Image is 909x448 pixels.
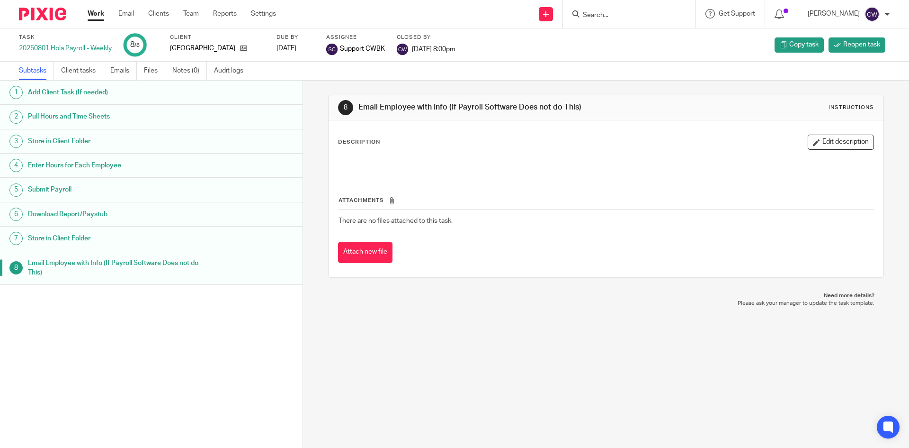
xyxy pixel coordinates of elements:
[9,159,23,172] div: 4
[19,34,112,41] label: Task
[28,158,205,173] h1: Enter Hours for Each Employee
[719,10,755,17] span: Get Support
[172,62,207,80] a: Notes (0)
[9,110,23,124] div: 2
[9,135,23,148] div: 3
[28,85,205,100] h1: Add Client Task (If needed)
[808,9,860,18] p: [PERSON_NAME]
[130,39,140,50] div: 8
[28,207,205,221] h1: Download Report/Paystub
[338,100,353,115] div: 8
[338,242,392,263] button: Attach new file
[88,9,104,18] a: Work
[339,218,453,224] span: There are no files attached to this task.
[397,34,455,41] label: Closed by
[170,34,265,41] label: Client
[339,198,384,203] span: Attachments
[19,62,54,80] a: Subtasks
[9,86,23,99] div: 1
[358,102,626,112] h1: Email Employee with Info (If Payroll Software Does not do This)
[276,44,314,53] div: [DATE]
[397,44,408,55] img: svg%3E
[251,9,276,18] a: Settings
[340,44,385,54] span: Support CWBK
[326,34,385,41] label: Assignee
[789,40,819,49] span: Copy task
[170,44,235,53] p: [GEOGRAPHIC_DATA]
[9,183,23,197] div: 5
[214,62,250,80] a: Audit logs
[19,8,66,20] img: Pixie
[110,62,137,80] a: Emails
[864,7,880,22] img: svg%3E
[9,232,23,245] div: 7
[144,62,165,80] a: Files
[829,104,874,111] div: Instructions
[28,256,205,280] h1: Email Employee with Info (If Payroll Software Does not do This)
[582,11,667,20] input: Search
[829,37,885,53] a: Reopen task
[28,231,205,246] h1: Store in Client Folder
[412,46,455,52] span: [DATE] 8:00pm
[28,134,205,148] h1: Store in Client Folder
[19,44,112,53] div: 20250801 Hola Payroll - Weekly
[338,300,874,307] p: Please ask your manager to update the task template.
[148,9,169,18] a: Clients
[326,44,338,55] img: svg%3E
[213,9,237,18] a: Reports
[276,34,314,41] label: Due by
[118,9,134,18] a: Email
[808,135,874,150] button: Edit description
[338,292,874,300] p: Need more details?
[28,110,205,124] h1: Pull Hours and Time Sheets
[28,183,205,197] h1: Submit Payroll
[338,138,380,146] p: Description
[134,43,140,48] small: /8
[183,9,199,18] a: Team
[843,40,880,49] span: Reopen task
[775,37,824,53] a: Copy task
[61,62,103,80] a: Client tasks
[9,261,23,274] div: 8
[9,208,23,221] div: 6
